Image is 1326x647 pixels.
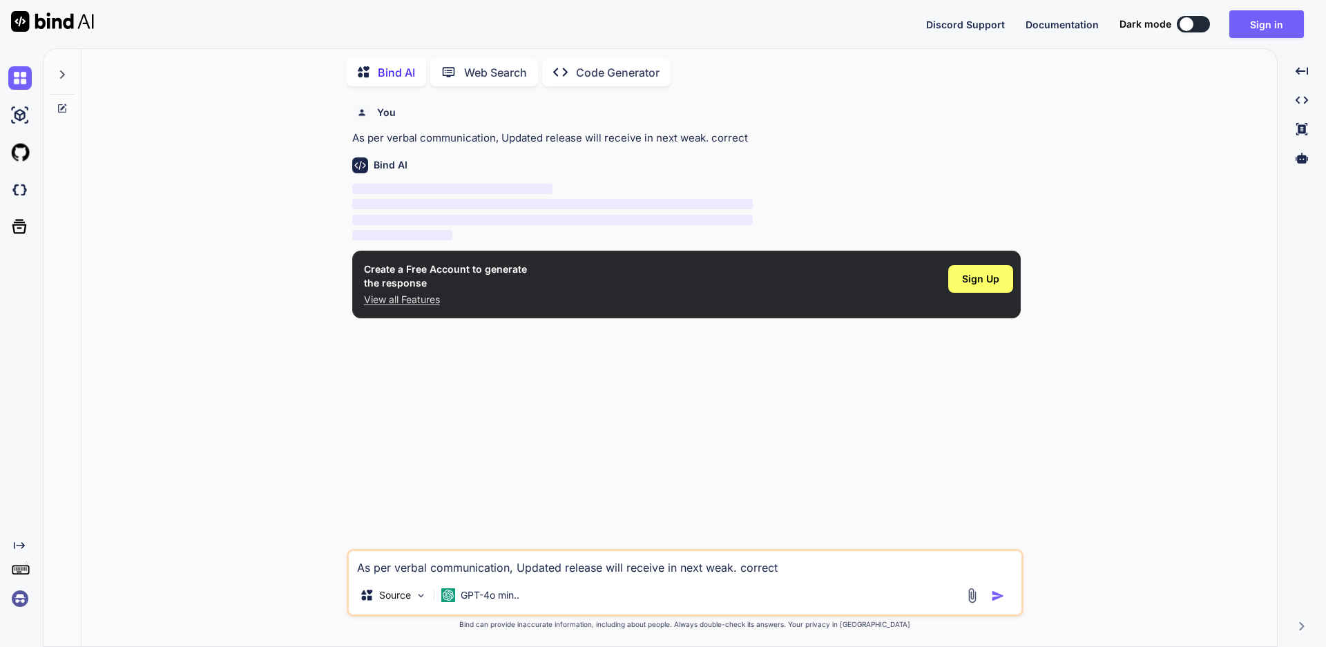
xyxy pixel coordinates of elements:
[1026,19,1099,30] span: Documentation
[352,131,1021,146] p: As per verbal communication, Updated release will receive in next weak. correct
[964,588,980,603] img: attachment
[1120,17,1171,31] span: Dark mode
[378,64,415,81] p: Bind AI
[352,184,552,194] span: ‌
[415,590,427,601] img: Pick Models
[352,215,753,225] span: ‌
[441,588,455,602] img: GPT-4o mini
[8,104,32,127] img: ai-studio
[377,106,396,119] h6: You
[8,587,32,610] img: signin
[364,293,527,307] p: View all Features
[1026,17,1099,32] button: Documentation
[464,64,527,81] p: Web Search
[379,588,411,602] p: Source
[576,64,660,81] p: Code Generator
[374,158,407,172] h6: Bind AI
[11,11,94,32] img: Bind AI
[8,141,32,164] img: githubLight
[1229,10,1304,38] button: Sign in
[926,17,1005,32] button: Discord Support
[352,230,452,240] span: ‌
[8,66,32,90] img: chat
[347,619,1024,630] p: Bind can provide inaccurate information, including about people. Always double-check its answers....
[962,272,999,286] span: Sign Up
[8,178,32,202] img: darkCloudIdeIcon
[461,588,519,602] p: GPT-4o min..
[926,19,1005,30] span: Discord Support
[364,262,527,290] h1: Create a Free Account to generate the response
[352,199,753,209] span: ‌
[991,589,1005,603] img: icon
